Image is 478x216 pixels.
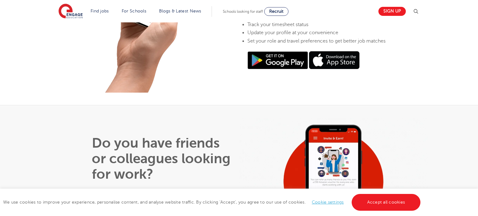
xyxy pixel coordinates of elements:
a: Find jobs [91,9,109,13]
a: For Schools [122,9,146,13]
a: Sign up [378,7,406,16]
span: We use cookies to improve your experience, personalise content, and analyse website traffic. By c... [3,200,422,205]
span: Schools looking for staff [223,9,263,14]
a: Blogs & Latest News [159,9,201,13]
a: Accept all cookies [352,194,421,211]
span: Set your role and travel preferences to get better job matches [247,38,386,44]
a: Cookie settings [312,200,344,205]
span: Update your profile at your convenience [247,30,338,35]
a: Recruit [264,7,288,16]
img: Engage Education [59,4,83,19]
h1: Do you have friends or colleagues looking for work? [92,135,231,182]
span: Track your timesheet status [247,22,308,27]
span: Recruit [269,9,284,14]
